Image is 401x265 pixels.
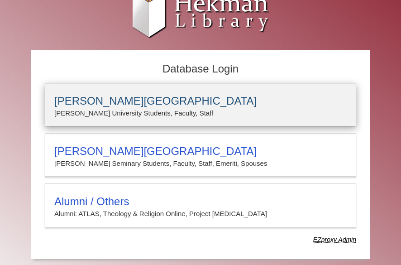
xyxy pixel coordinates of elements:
p: Alumni: ATLAS, Theology & Religion Online, Project [MEDICAL_DATA] [54,208,347,220]
h3: [PERSON_NAME][GEOGRAPHIC_DATA] [54,95,347,107]
a: [PERSON_NAME][GEOGRAPHIC_DATA][PERSON_NAME] University Students, Faculty, Staff [45,83,356,126]
summary: Alumni / OthersAlumni: ATLAS, Theology & Religion Online, Project [MEDICAL_DATA] [54,195,347,220]
h3: [PERSON_NAME][GEOGRAPHIC_DATA] [54,145,347,158]
h3: Alumni / Others [54,195,347,208]
p: [PERSON_NAME] Seminary Students, Faculty, Staff, Emeriti, Spouses [54,158,347,169]
p: [PERSON_NAME] University Students, Faculty, Staff [54,107,347,119]
a: [PERSON_NAME][GEOGRAPHIC_DATA][PERSON_NAME] Seminary Students, Faculty, Staff, Emeriti, Spouses [45,133,356,177]
dfn: Use Alumni login [313,236,356,243]
h2: Database Login [40,60,361,78]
